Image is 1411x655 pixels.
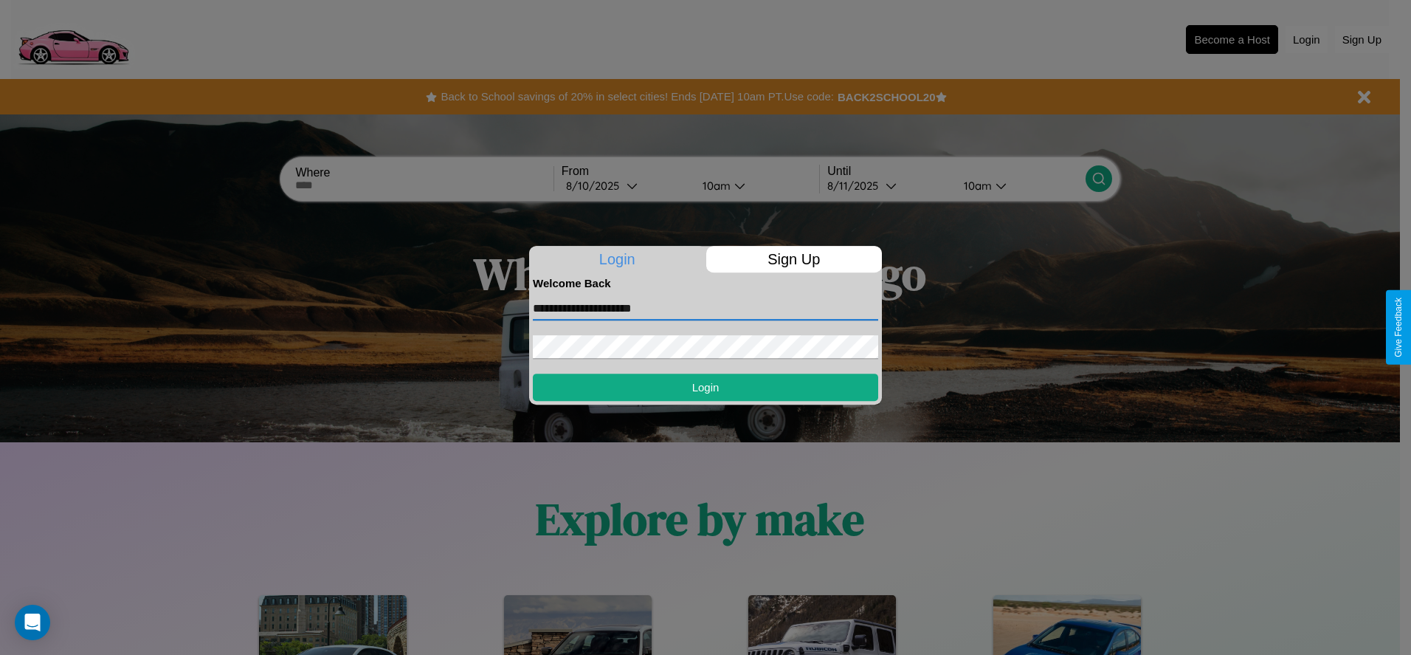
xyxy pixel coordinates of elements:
[15,605,50,640] div: Open Intercom Messenger
[529,246,705,272] p: Login
[1393,298,1404,357] div: Give Feedback
[533,374,878,401] button: Login
[706,246,883,272] p: Sign Up
[533,277,878,289] h4: Welcome Back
